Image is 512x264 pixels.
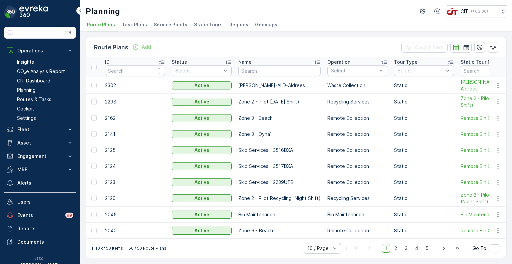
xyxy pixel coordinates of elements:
[4,257,76,261] span: v 1.50.1
[172,146,232,154] button: Active
[394,98,454,105] p: Static
[194,163,209,170] p: Active
[17,68,65,75] p: CO₂e Analysis Report
[238,211,321,218] p: Bin Maintenance
[91,99,97,104] div: Toggle Row Selected
[105,227,165,234] p: 2040
[394,163,454,170] p: Static
[105,131,165,138] p: 2141
[17,105,34,112] p: Cockpit
[394,211,454,218] p: Static
[423,244,431,253] span: 5
[194,227,209,234] p: Active
[238,59,252,65] p: Name
[4,209,76,222] a: Events99
[172,114,232,122] button: Active
[194,179,209,186] p: Active
[238,179,321,186] p: Skip Services - 2239UTB
[4,44,76,57] button: Operations
[401,42,448,53] button: Clear Filters
[394,131,454,138] p: Static
[17,140,63,146] p: Asset
[142,44,151,50] p: Add
[4,235,76,249] a: Documents
[327,179,387,186] p: Remote Collection
[471,9,488,14] p: ( +03:00 )
[394,179,454,186] p: Static
[327,82,387,89] p: Waste Collection
[91,83,97,88] div: Toggle Row Selected
[327,211,387,218] p: Bin Maintenance
[17,96,51,103] p: Routes & Tasks
[194,115,209,121] p: Active
[472,245,486,252] span: Go To
[91,131,97,137] div: Toggle Row Selected
[91,196,97,201] div: Toggle Row Selected
[14,85,76,95] a: Planning
[91,212,97,217] div: Toggle Row Selected
[194,82,209,89] p: Active
[238,163,321,170] p: Skip Services - 3517BXA
[172,59,187,65] p: Status
[17,212,61,219] p: Events
[327,131,387,138] p: Remote Collection
[4,176,76,190] a: Alerts
[4,123,76,136] button: Fleet
[17,126,63,133] p: Fleet
[17,87,36,93] p: Planning
[17,199,73,205] p: Users
[17,239,73,245] p: Documents
[172,227,232,235] button: Active
[394,59,418,65] p: Tour Type
[391,244,400,253] span: 2
[194,211,209,218] p: Active
[4,136,76,150] button: Asset
[461,8,468,15] p: CIT
[65,30,71,35] p: ⌘B
[402,244,411,253] span: 3
[394,195,454,202] p: Static
[238,82,321,89] p: [PERSON_NAME]-ALD-Aldrees
[87,21,115,28] span: Route Plans
[105,211,165,218] p: 2045
[105,163,165,170] p: 2124
[394,82,454,89] p: Static
[238,131,321,138] p: Zone 3 - Dyna1
[238,115,321,121] p: Zone 3 - Beach
[14,95,76,104] a: Routes & Tasks
[238,147,321,154] p: Skip Services - 3516BXA
[105,59,110,65] p: ID
[105,65,165,76] input: Search
[129,246,166,251] p: 50 / 50 Route Plans
[238,195,321,202] p: Zone 2 - Pilot Recycling (Night Shift)
[172,81,232,89] button: Active
[105,179,165,186] p: 2123
[172,194,232,202] button: Active
[194,21,223,28] span: Static Tours
[382,244,390,253] span: 1
[17,166,63,173] p: MRF
[172,162,232,170] button: Active
[194,131,209,138] p: Active
[255,21,277,28] span: Geomaps
[17,225,73,232] p: Reports
[175,67,221,74] p: Select
[105,147,165,154] p: 2125
[327,195,387,202] p: Recycling Services
[4,150,76,163] button: Engagement
[67,213,72,218] p: 99
[229,21,248,28] span: Regions
[238,65,321,76] input: Search
[14,113,76,123] a: Settings
[17,153,63,160] p: Engagement
[172,98,232,106] button: Active
[461,59,501,65] p: Static Tour Name
[194,98,209,105] p: Active
[238,98,321,105] p: Zone 2 - Pilot [DATE] Shift)
[172,130,232,138] button: Active
[14,57,76,67] a: Insights
[105,115,165,121] p: 2162
[105,82,165,89] p: 2302
[14,104,76,113] a: Cockpit
[327,163,387,170] p: Remote Collection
